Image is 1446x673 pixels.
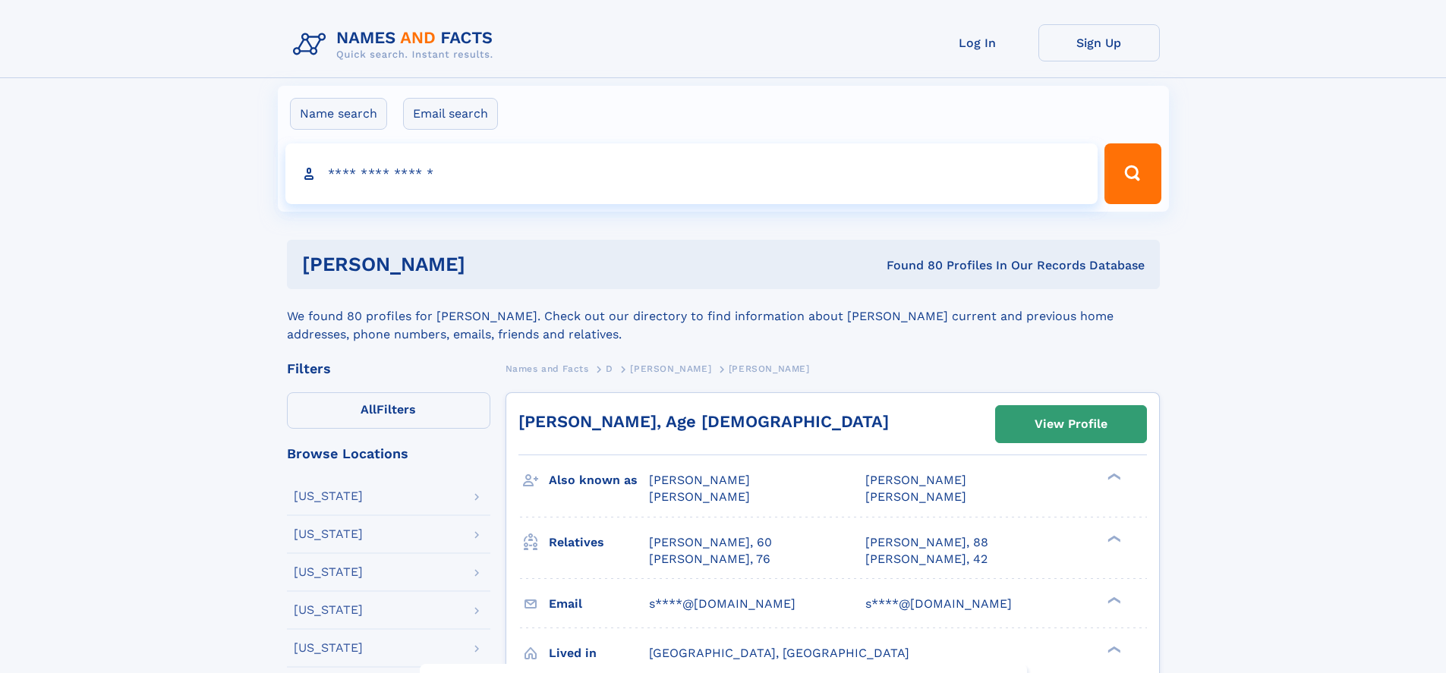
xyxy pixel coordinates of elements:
[506,359,589,378] a: Names and Facts
[865,489,966,504] span: [PERSON_NAME]
[606,363,613,374] span: D
[729,363,810,374] span: [PERSON_NAME]
[287,392,490,429] label: Filters
[294,490,363,502] div: [US_STATE]
[518,412,889,431] a: [PERSON_NAME], Age [DEMOGRAPHIC_DATA]
[287,362,490,376] div: Filters
[294,566,363,578] div: [US_STATE]
[996,406,1146,442] a: View Profile
[865,473,966,487] span: [PERSON_NAME]
[649,646,909,660] span: [GEOGRAPHIC_DATA], [GEOGRAPHIC_DATA]
[549,640,649,666] h3: Lived in
[630,359,711,378] a: [PERSON_NAME]
[1104,595,1122,605] div: ❯
[1104,533,1122,543] div: ❯
[287,289,1160,344] div: We found 80 profiles for [PERSON_NAME]. Check out our directory to find information about [PERSON...
[549,591,649,617] h3: Email
[1035,407,1107,442] div: View Profile
[649,534,772,551] a: [PERSON_NAME], 60
[302,255,676,274] h1: [PERSON_NAME]
[1104,472,1122,482] div: ❯
[1104,143,1161,204] button: Search Button
[606,359,613,378] a: D
[294,642,363,654] div: [US_STATE]
[294,528,363,540] div: [US_STATE]
[630,363,711,374] span: [PERSON_NAME]
[676,257,1145,274] div: Found 80 Profiles In Our Records Database
[361,402,376,417] span: All
[917,24,1038,61] a: Log In
[1104,644,1122,654] div: ❯
[649,489,750,504] span: [PERSON_NAME]
[649,473,750,487] span: [PERSON_NAME]
[403,98,498,130] label: Email search
[285,143,1098,204] input: search input
[1038,24,1160,61] a: Sign Up
[549,530,649,555] h3: Relatives
[287,24,506,65] img: Logo Names and Facts
[287,447,490,461] div: Browse Locations
[649,551,770,568] a: [PERSON_NAME], 76
[865,534,988,551] a: [PERSON_NAME], 88
[865,551,988,568] a: [PERSON_NAME], 42
[290,98,387,130] label: Name search
[294,604,363,616] div: [US_STATE]
[549,467,649,493] h3: Also known as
